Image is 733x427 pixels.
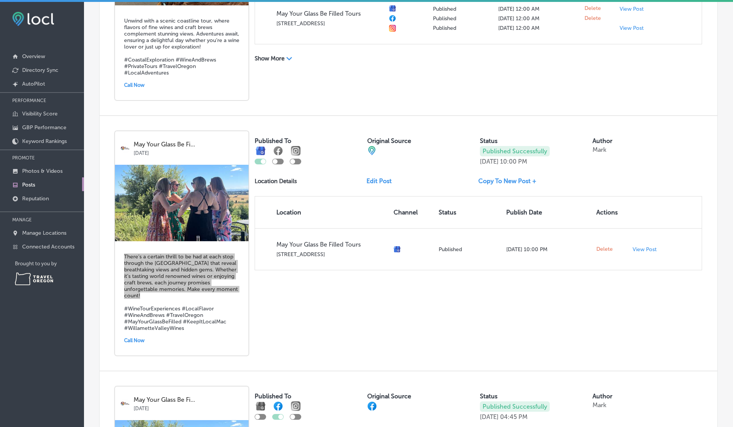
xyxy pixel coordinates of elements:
label: Original Source [367,137,411,144]
p: Photos & Videos [22,168,63,174]
a: Edit Post [366,177,398,185]
p: Mark [593,401,606,409]
p: Mark [593,146,606,153]
p: Published [433,15,492,22]
th: Publish Date [503,196,593,228]
span: Delete [584,15,601,22]
p: Keyword Rankings [22,138,67,144]
label: Original Source [367,393,411,400]
p: [DATE] [134,403,243,411]
a: View Post [620,25,649,31]
p: [DATE] [134,148,243,156]
p: Brought to you by [15,261,84,266]
p: Location Details [255,178,297,185]
p: [DATE] 10:00 PM [506,246,590,253]
p: View Post [633,246,657,253]
p: Published Successfully [480,146,550,156]
img: logo [120,143,130,153]
p: Published [433,6,492,12]
img: 1758945704555613290_17965683002968295_679716592882012531_n.jpg [115,165,249,241]
p: Published [433,25,492,31]
p: Connected Accounts [22,244,74,250]
label: Author [593,393,612,400]
a: View Post [633,246,663,253]
a: View Post [620,6,649,12]
p: View Post [620,6,644,12]
p: 04:45 PM [500,413,528,421]
span: Delete [596,246,613,253]
p: View Post [620,25,644,31]
h5: There’s a certain thrill to be had at each stop through the [GEOGRAPHIC_DATA] that reveal breatht... [124,253,239,331]
p: Visibility Score [22,110,58,117]
p: Directory Sync [22,67,58,73]
label: Published To [255,393,291,400]
img: fda3e92497d09a02dc62c9cd864e3231.png [12,12,54,26]
th: Actions [593,196,630,228]
p: GBP Performance [22,124,66,131]
p: Overview [22,53,45,60]
p: Reputation [22,195,49,202]
p: [DATE] 12:00 AM [498,15,578,22]
label: Published To [255,137,291,144]
img: cba84b02adce74ede1fb4a8549a95eca.png [367,146,376,155]
p: May Your Glass Be Filled Tours [276,241,387,248]
th: Location [255,196,391,228]
p: AutoPilot [22,81,45,87]
span: Delete [584,5,601,12]
p: [DATE] [480,158,499,165]
p: [DATE] 12:00 AM [498,25,578,31]
label: Status [480,393,497,400]
p: [DATE] 12:00 AM [498,6,578,12]
p: Manage Locations [22,230,66,236]
img: Travel Oregon [15,273,53,285]
p: [STREET_ADDRESS] [276,251,387,258]
a: Copy To New Post + [478,177,542,185]
p: [DATE] [480,413,499,421]
p: Show More [255,55,284,62]
p: 10:00 PM [500,158,527,165]
label: Author [593,137,612,144]
p: [STREET_ADDRESS] [276,20,383,27]
p: May Your Glass Be Fi... [134,396,243,403]
p: Posts [22,182,35,188]
p: May Your Glass Be Filled Tours [276,10,383,17]
th: Channel [391,196,436,228]
label: Status [480,137,497,144]
h5: Unwind with a scenic coastline tour, where flavors of fine wines and craft brews complement stunn... [124,18,239,76]
p: May Your Glass Be Fi... [134,141,243,148]
p: Published Successfully [480,401,550,412]
p: Published [439,246,500,253]
th: Status [436,196,503,228]
img: logo [120,399,130,408]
